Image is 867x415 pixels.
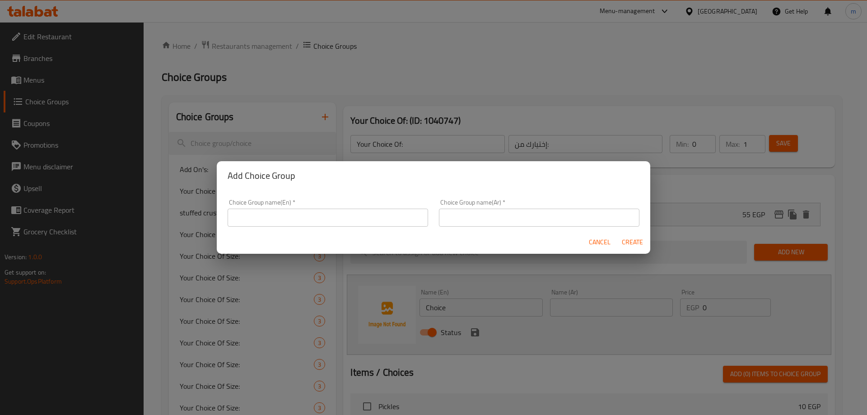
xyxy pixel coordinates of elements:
span: Create [621,237,643,248]
h2: Add Choice Group [228,168,639,183]
span: Cancel [589,237,611,248]
input: Please enter Choice Group name(en) [228,209,428,227]
input: Please enter Choice Group name(ar) [439,209,639,227]
button: Cancel [585,234,614,251]
button: Create [618,234,647,251]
